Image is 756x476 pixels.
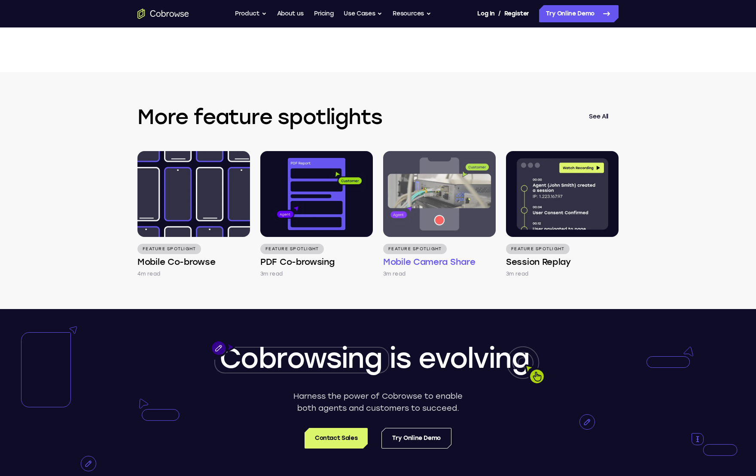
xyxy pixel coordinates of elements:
[506,270,528,278] p: 3m read
[383,151,496,278] a: Feature Spotlight Mobile Camera Share 3m read
[579,106,619,127] a: See All
[219,342,382,375] span: Cobrowsing
[539,5,619,22] a: Try Online Demo
[137,103,579,130] h3: More feature spotlights
[314,5,334,22] a: Pricing
[393,5,431,22] button: Resources
[305,428,368,449] a: Contact Sales
[137,9,189,19] a: Go to the home page
[383,256,475,268] h4: Mobile Camera Share
[260,151,373,237] img: PDF Co-browsing
[137,151,250,278] a: Feature Spotlight Mobile Co-browse 4m read
[137,256,215,268] h4: Mobile Co-browse
[504,5,529,22] a: Register
[260,256,335,268] h4: PDF Co-browsing
[137,151,250,237] img: Mobile Co-browse
[477,5,494,22] a: Log In
[506,151,619,278] a: Feature Spotlight Session Replay 3m read
[260,244,324,254] p: Feature Spotlight
[498,9,501,19] span: /
[235,5,267,22] button: Product
[381,428,451,449] a: Try Online Demo
[260,151,373,278] a: Feature Spotlight PDF Co-browsing 3m read
[277,5,304,22] a: About us
[137,270,160,278] p: 4m read
[383,151,496,237] img: Mobile Camera Share
[506,151,619,237] img: Session Replay
[137,244,201,254] p: Feature Spotlight
[344,5,382,22] button: Use Cases
[260,270,283,278] p: 3m read
[418,342,529,375] span: evolving
[290,390,466,414] p: Harness the power of Cobrowse to enable both agents and customers to succeed.
[383,270,405,278] p: 3m read
[506,244,570,254] p: Feature Spotlight
[506,256,571,268] h4: Session Replay
[383,244,447,254] p: Feature Spotlight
